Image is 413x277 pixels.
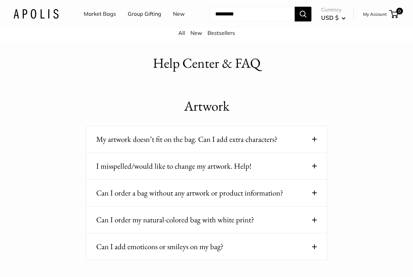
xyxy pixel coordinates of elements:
button: My artwork doesn’t fit on the bag. Can I add extra characters? [96,133,317,146]
a: Group Gifting [128,9,161,19]
a: Market Bags [84,9,116,19]
button: Can I order a bag without any artwork or product information? [96,186,317,200]
h1: Help Center & FAQ [153,53,260,73]
button: Search [295,7,311,21]
img: Apolis [13,9,59,19]
a: 0 [390,10,398,18]
a: All [178,30,185,36]
button: USD $ [321,12,346,23]
h1: Artwork [86,96,327,116]
span: USD $ [321,14,339,21]
span: Currency [321,5,346,14]
a: My Account [363,10,387,18]
button: I misspelled/would like to change my artwork. Help! [96,160,317,173]
button: Can I add emoticons or smileys on my bag? [96,240,317,253]
a: Bestsellers [208,30,235,36]
a: New [173,9,185,19]
input: Search... [210,7,295,21]
button: Can I order my natural-colored bag with white print? [96,213,317,226]
a: New [190,30,202,36]
span: 0 [396,8,403,14]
